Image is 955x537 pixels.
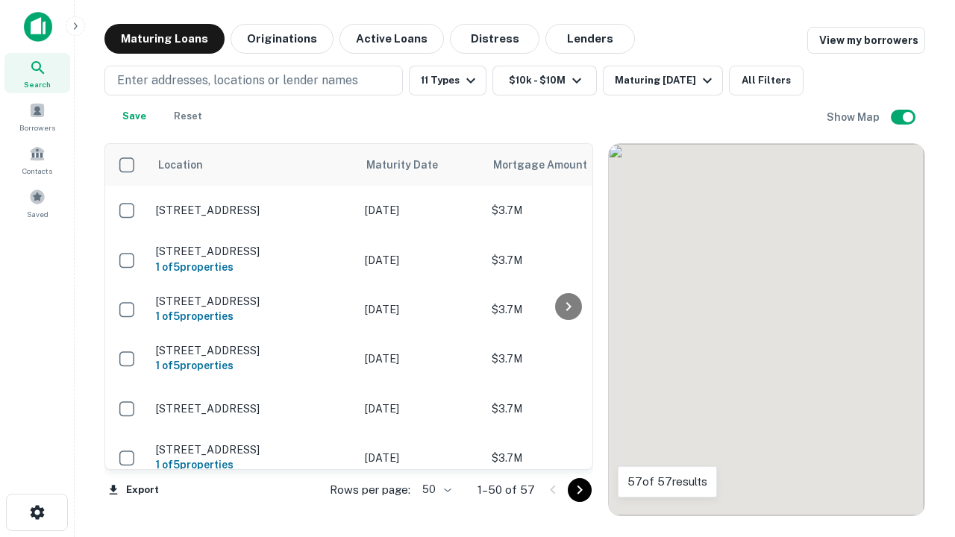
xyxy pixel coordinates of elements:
[492,66,597,95] button: $10k - $10M
[117,72,358,89] p: Enter addresses, locations or lender names
[409,66,486,95] button: 11 Types
[4,139,70,180] a: Contacts
[627,473,707,491] p: 57 of 57 results
[450,24,539,54] button: Distress
[807,27,925,54] a: View my borrowers
[164,101,212,131] button: Reset
[156,204,350,217] p: [STREET_ADDRESS]
[4,183,70,223] a: Saved
[492,301,641,318] p: $3.7M
[156,245,350,258] p: [STREET_ADDRESS]
[27,208,48,220] span: Saved
[104,24,225,54] button: Maturing Loans
[231,24,334,54] button: Originations
[4,53,70,93] a: Search
[493,156,607,174] span: Mortgage Amount
[4,96,70,136] a: Borrowers
[156,308,350,324] h6: 1 of 5 properties
[156,344,350,357] p: [STREET_ADDRESS]
[357,144,484,186] th: Maturity Date
[492,202,641,219] p: $3.7M
[22,165,52,177] span: Contacts
[156,357,350,374] h6: 1 of 5 properties
[365,301,477,318] p: [DATE]
[484,144,648,186] th: Mortgage Amount
[157,156,203,174] span: Location
[729,66,804,95] button: All Filters
[416,479,454,500] div: 50
[365,450,477,466] p: [DATE]
[477,481,535,499] p: 1–50 of 57
[156,295,350,308] p: [STREET_ADDRESS]
[339,24,444,54] button: Active Loans
[492,401,641,417] p: $3.7M
[156,456,350,473] h6: 1 of 5 properties
[365,202,477,219] p: [DATE]
[827,109,882,125] h6: Show Map
[104,479,163,501] button: Export
[148,144,357,186] th: Location
[880,370,955,442] iframe: Chat Widget
[492,252,641,268] p: $3.7M
[110,101,158,131] button: Save your search to get updates of matches that match your search criteria.
[492,351,641,367] p: $3.7M
[615,72,716,89] div: Maturing [DATE]
[603,66,723,95] button: Maturing [DATE]
[568,478,592,502] button: Go to next page
[365,351,477,367] p: [DATE]
[156,402,350,415] p: [STREET_ADDRESS]
[545,24,635,54] button: Lenders
[24,78,51,90] span: Search
[365,401,477,417] p: [DATE]
[330,481,410,499] p: Rows per page:
[492,450,641,466] p: $3.7M
[365,252,477,268] p: [DATE]
[366,156,457,174] span: Maturity Date
[609,144,924,515] div: 0 0
[104,66,403,95] button: Enter addresses, locations or lender names
[24,12,52,42] img: capitalize-icon.png
[156,259,350,275] h6: 1 of 5 properties
[19,122,55,134] span: Borrowers
[156,443,350,456] p: [STREET_ADDRESS]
